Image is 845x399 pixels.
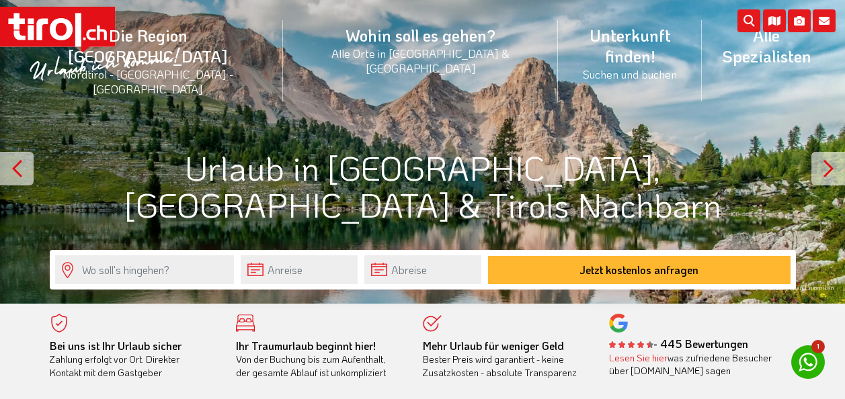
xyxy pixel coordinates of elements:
[574,66,685,81] small: Suchen und buchen
[791,345,825,379] a: 1
[609,351,668,364] a: Lesen Sie hier
[609,351,776,378] div: was zufriedene Besucher über [DOMAIN_NAME] sagen
[13,10,283,112] a: Die Region [GEOGRAPHIC_DATA]Nordtirol - [GEOGRAPHIC_DATA] - [GEOGRAPHIC_DATA]
[558,10,701,96] a: Unterkunft finden!Suchen und buchen
[241,255,358,284] input: Anreise
[299,46,542,75] small: Alle Orte in [GEOGRAPHIC_DATA] & [GEOGRAPHIC_DATA]
[283,10,559,90] a: Wohin soll es gehen?Alle Orte in [GEOGRAPHIC_DATA] & [GEOGRAPHIC_DATA]
[55,255,234,284] input: Wo soll's hingehen?
[50,339,182,353] b: Bei uns ist Ihr Urlaub sicher
[702,10,832,81] a: Alle Spezialisten
[423,339,590,380] div: Bester Preis wird garantiert - keine Zusatzkosten - absolute Transparenz
[364,255,481,284] input: Abreise
[813,9,836,32] i: Kontakt
[609,337,748,351] b: - 445 Bewertungen
[236,339,403,380] div: Von der Buchung bis zum Aufenthalt, der gesamte Ablauf ist unkompliziert
[763,9,786,32] i: Karte öffnen
[488,256,791,284] button: Jetzt kostenlos anfragen
[423,339,564,353] b: Mehr Urlaub für weniger Geld
[236,339,376,353] b: Ihr Traumurlaub beginnt hier!
[788,9,811,32] i: Fotogalerie
[30,66,267,96] small: Nordtirol - [GEOGRAPHIC_DATA] - [GEOGRAPHIC_DATA]
[50,339,216,380] div: Zahlung erfolgt vor Ort. Direkter Kontakt mit dem Gastgeber
[811,340,825,353] span: 1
